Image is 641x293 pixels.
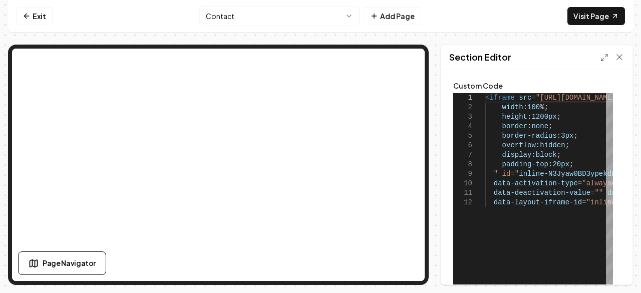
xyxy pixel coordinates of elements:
div: 9 [453,169,472,179]
div: 4 [453,122,472,131]
span: = [531,94,535,102]
span: : [523,103,527,111]
span: : [527,113,531,121]
span: Page Navigator [43,258,96,268]
span: data-deactivation-value [494,189,590,197]
span: 3px [561,132,573,140]
span: [URL][DOMAIN_NAME] [540,94,615,102]
div: 7 [453,150,472,160]
div: 11 [453,188,472,198]
div: 10 [453,179,472,188]
span: inline-N3Jyaw0BD3ypekdBv2B6 [519,170,632,178]
span: display [502,151,532,159]
h2: Section Editor [449,50,511,64]
span: ; [573,132,577,140]
div: 2 [453,103,472,112]
a: Exit [16,7,53,25]
span: 20px [552,160,569,168]
span: ; [569,160,573,168]
span: iframe [489,94,514,102]
span: border [502,122,527,130]
label: Custom Code [453,82,620,89]
span: ; [548,122,552,130]
span: : [548,160,552,168]
div: 5 [453,131,472,141]
div: 1 [453,93,472,103]
span: = [582,198,586,206]
span: " [536,94,540,102]
span: hidden [540,141,565,149]
span: : [557,132,561,140]
span: block [536,151,557,159]
span: = [590,189,594,197]
span: ; [557,113,561,121]
span: " id=" [494,170,519,178]
span: height [502,113,527,121]
span: "" [594,189,603,197]
div: 3 [453,112,472,122]
div: 12 [453,198,472,207]
span: : [527,122,531,130]
span: : [536,141,540,149]
span: width [502,103,523,111]
span: none [531,122,548,130]
span: 1200px [531,113,556,121]
a: Visit Page [567,7,625,25]
button: Add Page [364,7,421,25]
span: < [485,94,489,102]
span: : [531,151,535,159]
div: 6 [453,141,472,150]
span: ; [557,151,561,159]
span: ; [565,141,569,149]
span: data-layout-iframe-id [494,198,582,206]
span: 100 [527,103,540,111]
span: = [578,179,582,187]
span: border-radius [502,132,557,140]
span: padding-top [502,160,548,168]
div: 8 [453,160,472,169]
span: src [519,94,531,102]
span: overflow [502,141,536,149]
span: data-activation-type [494,179,578,187]
span: %; [540,103,548,111]
button: Page Navigator [18,251,106,275]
